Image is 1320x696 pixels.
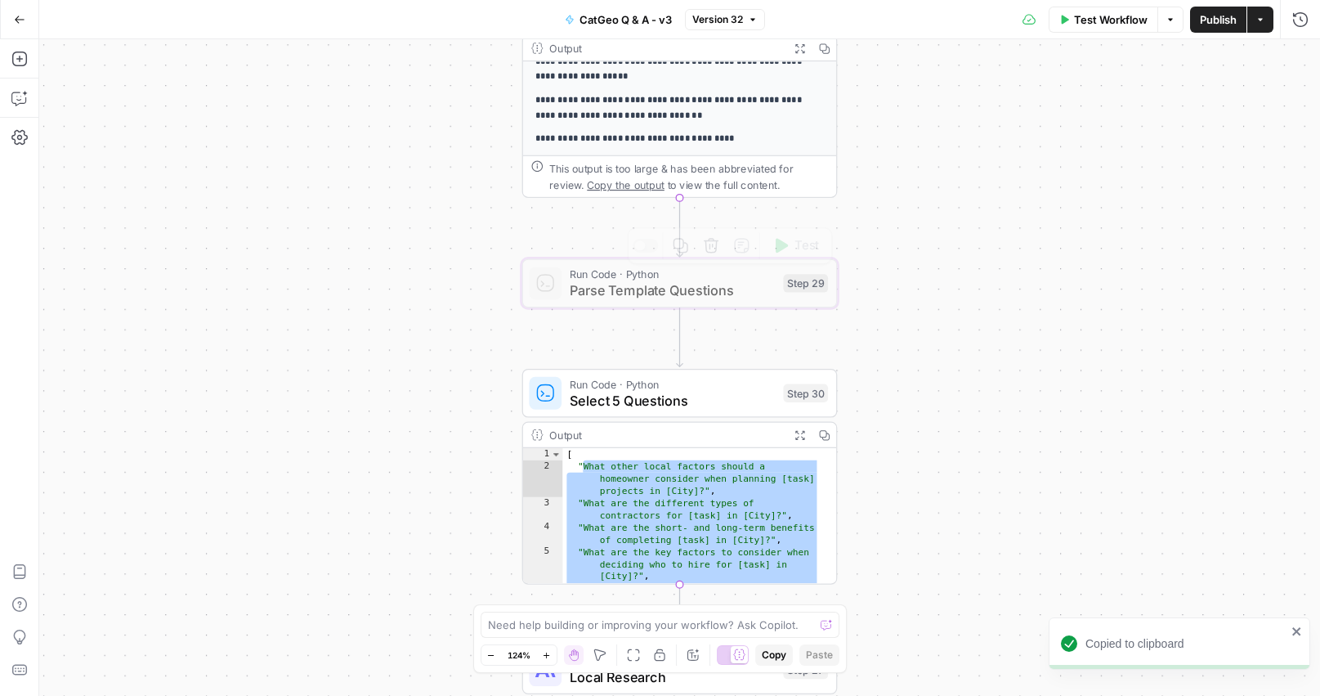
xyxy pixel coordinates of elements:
button: Copy [755,644,793,666]
span: 124% [508,649,530,662]
div: Step 30 [783,384,828,402]
button: Publish [1190,7,1246,33]
div: Output [549,40,781,56]
button: Test [764,232,827,258]
span: Publish [1200,11,1237,28]
span: Toggle code folding, rows 1 through 7 [550,448,562,460]
g: Edge from step_29 to step_30 [677,308,682,366]
div: This output is too large & has been abbreviated for review. to view the full content. [549,160,828,193]
div: Output [549,427,781,443]
span: Parse Template Questions [570,281,775,301]
span: Select 5 Questions [570,390,775,411]
div: Step 29 [783,274,828,292]
div: Run Code · PythonSelect 5 QuestionsStep 30Output[ "What other local factors should a homeowner co... [522,369,838,585]
span: CatGeo Q & A - v3 [579,11,672,28]
span: Copy the output [587,178,664,191]
span: Local Research [570,667,775,687]
div: Copied to clipboard [1085,635,1286,652]
div: 1 [523,448,563,460]
div: 5 [523,546,563,582]
button: Test Workflow [1049,7,1157,33]
span: Test Workflow [1074,11,1148,28]
span: Run Code · Python [570,266,775,282]
span: Copy [762,648,786,662]
div: Run Code · PythonParse Template QuestionsStep 29Test [522,259,838,308]
button: Paste [799,644,839,666]
div: Step 27 [783,661,828,679]
div: 2 [523,460,563,497]
div: 4 [523,522,563,546]
span: Version 32 [692,12,743,27]
span: Run Code · Python [570,376,775,393]
span: Test [794,236,819,254]
span: Paste [806,648,833,662]
button: Version 32 [685,9,765,30]
div: 3 [523,497,563,522]
button: CatGeo Q & A - v3 [555,7,682,33]
div: 6 [523,582,563,619]
button: close [1291,625,1303,638]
